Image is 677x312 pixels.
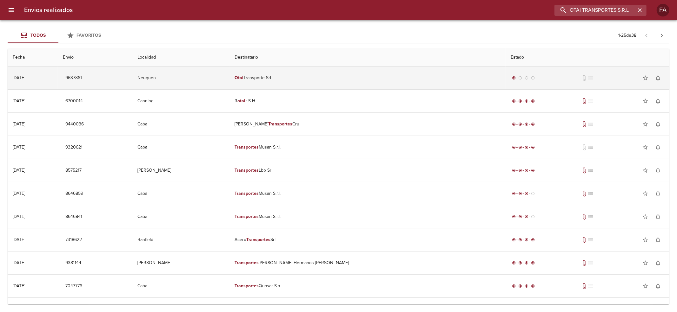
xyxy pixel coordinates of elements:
[235,283,259,289] em: Transportes
[655,98,661,104] span: notifications_none
[525,238,528,242] span: radio_button_checked
[229,113,506,136] td: [PERSON_NAME] Cru
[229,228,506,251] td: Acero Srl
[65,190,83,198] span: 8646859
[654,28,669,43] span: Pagina siguiente
[581,283,587,289] span: Tiene documentos adjuntos
[63,211,85,223] button: 8646841
[8,28,109,43] div: Tabs Envios
[587,213,594,220] span: No tiene pedido asociado
[518,169,522,172] span: radio_button_checked
[132,136,229,159] td: Caba
[512,284,516,288] span: radio_button_checked
[512,76,516,80] span: radio_button_checked
[587,283,594,289] span: No tiene pedido asociado
[4,3,19,18] button: menu
[525,169,528,172] span: radio_button_checked
[642,260,648,266] span: star_border
[77,33,101,38] span: Favoritos
[657,4,669,16] div: FA
[587,190,594,197] span: No tiene pedido asociado
[132,275,229,297] td: Caba
[132,113,229,136] td: Caba
[13,98,25,104] div: [DATE]
[587,75,594,81] span: No tiene pedido asociado
[235,75,243,80] em: Otai
[652,72,664,84] button: Activar notificaciones
[235,191,259,196] em: Transportes
[235,144,259,150] em: Transportes
[531,76,535,80] span: radio_button_unchecked
[652,280,664,292] button: Activar notificaciones
[58,48,133,67] th: Envio
[512,261,516,265] span: radio_button_checked
[652,210,664,223] button: Activar notificaciones
[531,215,535,219] span: radio_button_unchecked
[511,121,536,127] div: Entregado
[652,164,664,177] button: Activar notificaciones
[13,283,25,289] div: [DATE]
[229,136,506,159] td: Musan S.r.l.
[652,118,664,131] button: Activar notificaciones
[518,99,522,103] span: radio_button_checked
[587,167,594,174] span: No tiene pedido asociado
[518,238,522,242] span: radio_button_checked
[518,145,522,149] span: radio_button_checked
[531,238,535,242] span: radio_button_checked
[132,67,229,89] td: Neuquen
[652,257,664,269] button: Activar notificaciones
[525,284,528,288] span: radio_button_checked
[639,72,652,84] button: Agregar a favoritos
[229,67,506,89] td: Transporte Srl
[268,121,292,127] em: Transportes
[13,168,25,173] div: [DATE]
[229,182,506,205] td: Musan S.r.l.
[639,233,652,246] button: Agregar a favoritos
[531,122,535,126] span: radio_button_checked
[639,32,654,38] span: Pagina anterior
[512,192,516,195] span: radio_button_checked
[655,167,661,174] span: notifications_none
[235,260,259,265] em: Transportes
[652,233,664,246] button: Activar notificaciones
[618,32,636,39] p: 1 - 25 de 38
[235,168,259,173] em: Transportes
[512,238,516,242] span: radio_button_checked
[531,261,535,265] span: radio_button_checked
[63,234,84,246] button: 7318622
[24,5,73,15] h6: Envios realizados
[13,191,25,196] div: [DATE]
[642,213,648,220] span: star_border
[581,260,587,266] span: Tiene documentos adjuntos
[655,260,661,266] span: notifications_none
[512,99,516,103] span: radio_button_checked
[639,164,652,177] button: Agregar a favoritos
[642,121,648,127] span: star_border
[639,257,652,269] button: Agregar a favoritos
[587,121,594,127] span: No tiene pedido asociado
[512,215,516,219] span: radio_button_checked
[587,144,594,150] span: No tiene pedido asociado
[652,95,664,107] button: Activar notificaciones
[229,205,506,228] td: Musan S.r.l.
[63,188,86,200] button: 8646859
[581,237,587,243] span: Tiene documentos adjuntos
[525,145,528,149] span: radio_button_checked
[642,98,648,104] span: star_border
[581,190,587,197] span: Tiene documentos adjuntos
[531,192,535,195] span: radio_button_unchecked
[587,98,594,104] span: No tiene pedido asociado
[63,165,84,176] button: 8575217
[65,97,83,105] span: 6700014
[639,118,652,131] button: Agregar a favoritos
[63,72,84,84] button: 9637861
[531,284,535,288] span: radio_button_checked
[581,144,587,150] span: No tiene documentos adjuntos
[642,75,648,81] span: star_border
[652,141,664,154] button: Activar notificaciones
[525,122,528,126] span: radio_button_checked
[13,144,25,150] div: [DATE]
[518,261,522,265] span: radio_button_checked
[581,213,587,220] span: Tiene documentos adjuntos
[512,169,516,172] span: radio_button_checked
